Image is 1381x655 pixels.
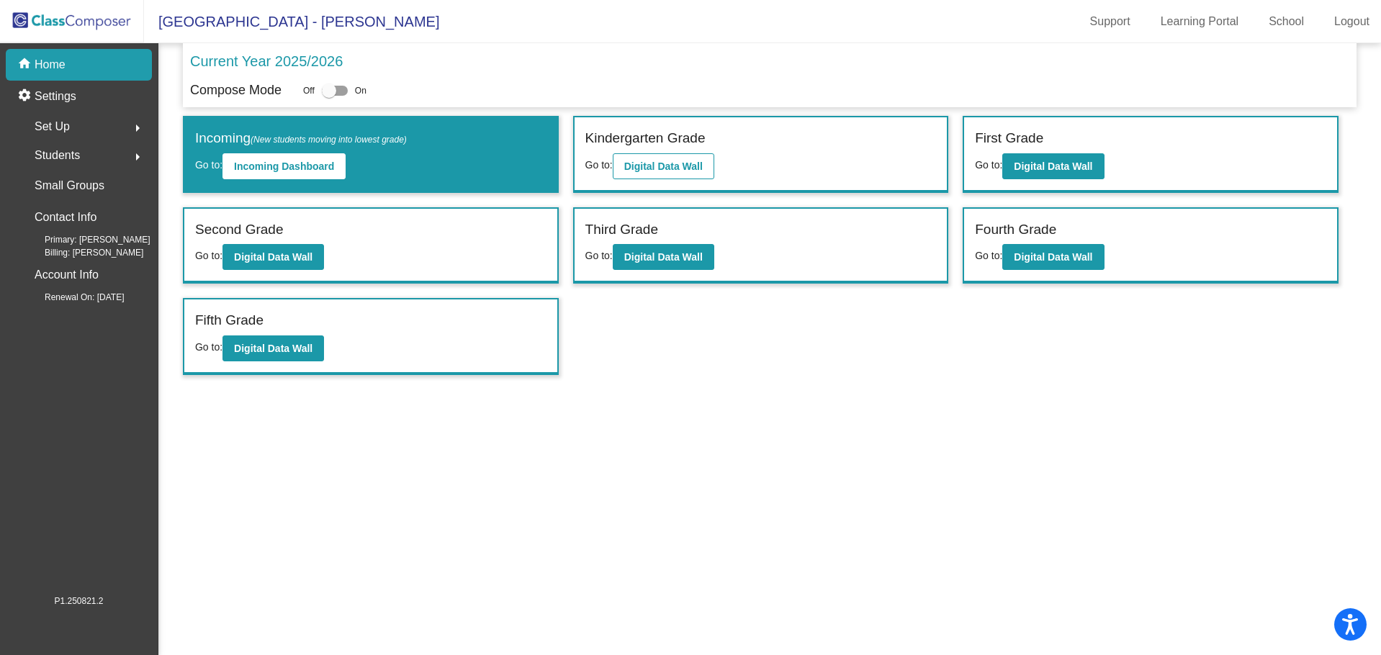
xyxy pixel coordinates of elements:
[585,128,706,149] label: Kindergarten Grade
[1014,251,1092,263] b: Digital Data Wall
[195,310,264,331] label: Fifth Grade
[35,176,104,196] p: Small Groups
[17,88,35,105] mat-icon: settings
[303,84,315,97] span: Off
[613,244,714,270] button: Digital Data Wall
[234,161,334,172] b: Incoming Dashboard
[624,251,703,263] b: Digital Data Wall
[624,161,703,172] b: Digital Data Wall
[1323,10,1381,33] a: Logout
[1079,10,1142,33] a: Support
[975,220,1056,240] label: Fourth Grade
[975,159,1002,171] span: Go to:
[195,220,284,240] label: Second Grade
[585,220,658,240] label: Third Grade
[17,56,35,73] mat-icon: home
[195,250,222,261] span: Go to:
[585,250,613,261] span: Go to:
[129,119,146,137] mat-icon: arrow_right
[22,233,150,246] span: Primary: [PERSON_NAME]
[585,159,613,171] span: Go to:
[35,88,76,105] p: Settings
[1257,10,1315,33] a: School
[975,250,1002,261] span: Go to:
[35,56,66,73] p: Home
[1014,161,1092,172] b: Digital Data Wall
[1149,10,1251,33] a: Learning Portal
[1002,153,1104,179] button: Digital Data Wall
[613,153,714,179] button: Digital Data Wall
[35,145,80,166] span: Students
[234,343,312,354] b: Digital Data Wall
[144,10,439,33] span: [GEOGRAPHIC_DATA] - [PERSON_NAME]
[190,81,282,100] p: Compose Mode
[222,153,346,179] button: Incoming Dashboard
[222,335,324,361] button: Digital Data Wall
[22,291,124,304] span: Renewal On: [DATE]
[35,117,70,137] span: Set Up
[1002,244,1104,270] button: Digital Data Wall
[35,265,99,285] p: Account Info
[129,148,146,166] mat-icon: arrow_right
[22,246,143,259] span: Billing: [PERSON_NAME]
[190,50,343,72] p: Current Year 2025/2026
[195,128,407,149] label: Incoming
[222,244,324,270] button: Digital Data Wall
[975,128,1043,149] label: First Grade
[35,207,96,227] p: Contact Info
[251,135,407,145] span: (New students moving into lowest grade)
[195,341,222,353] span: Go to:
[234,251,312,263] b: Digital Data Wall
[355,84,366,97] span: On
[195,159,222,171] span: Go to:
